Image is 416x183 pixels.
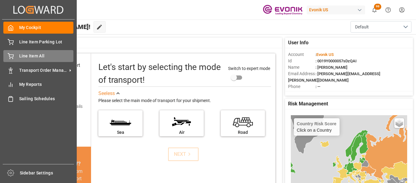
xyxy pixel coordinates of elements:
span: : [PERSON_NAME] [316,65,347,70]
span: User Info [288,39,308,46]
span: Risk Management [288,100,328,108]
img: Evonik-brand-mark-Deep-Purple-RGB.jpeg_1700498283.jpeg [263,5,302,15]
span: My Reports [19,81,74,88]
div: Please select the main mode of transport for your shipment. [98,97,271,104]
span: Line Item Parking Lot [19,39,74,45]
div: Let's start by selecting the mode of transport! [98,61,222,86]
span: Account [288,51,316,58]
span: Sailing Schedules [19,96,74,102]
div: See less [98,90,115,97]
button: Evonik US [307,4,368,16]
span: : 0019Y0000057sDzQAI [316,59,357,63]
span: 98 [374,4,381,10]
span: : — [316,84,320,89]
button: Help Center [381,3,395,17]
div: Air [163,129,201,136]
span: : [316,52,334,57]
button: NEXT [168,148,199,161]
a: Line Item Parking Lot [3,36,73,48]
div: NEXT [174,151,192,158]
button: show 98 new notifications [368,3,381,17]
span: Email Address [288,71,316,77]
a: Layers [394,118,404,128]
div: Road [224,129,262,136]
div: Click on a Country [297,121,337,133]
span: : [PERSON_NAME][EMAIL_ADDRESS][PERSON_NAME][DOMAIN_NAME] [288,71,380,82]
div: Evonik US [307,5,365,14]
span: Transport Order Management [19,67,67,74]
span: Name [288,64,316,71]
button: open menu [351,21,411,33]
span: : Freight Forwarder [316,91,349,95]
span: Hello [PERSON_NAME]! [25,21,90,33]
span: Id [288,58,316,64]
h4: Country Risk Score [297,121,337,126]
span: Switch to expert mode [228,66,270,71]
a: Line Item All [3,50,73,62]
span: Sidebar Settings [20,170,74,176]
span: Account Type [288,90,316,96]
a: My Cockpit [3,22,73,34]
a: My Reports [3,79,73,90]
div: Sea [101,129,139,136]
span: My Cockpit [19,24,74,31]
span: Line Item All [19,53,74,59]
a: Sailing Schedules [3,93,73,104]
span: Evonik US [316,52,334,57]
span: Default [355,24,369,30]
span: Phone [288,83,316,90]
